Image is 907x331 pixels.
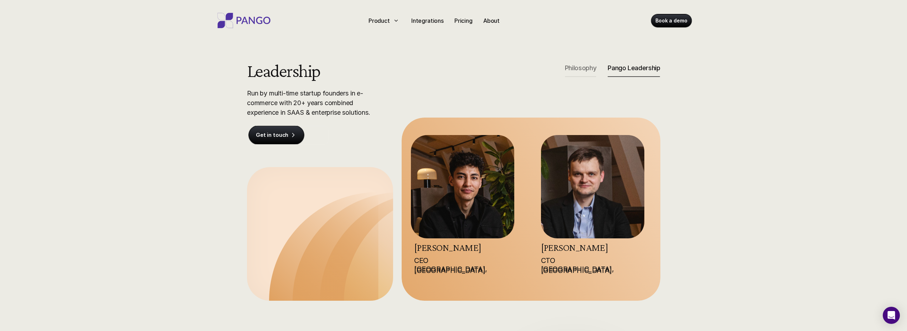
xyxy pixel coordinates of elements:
p: Book a demo [655,17,687,24]
p: Pricing [454,16,473,25]
p: Philosophy [565,64,596,72]
p: Get in touch [256,131,288,139]
a: CTO [541,256,555,265]
a: Get in touch [249,126,304,144]
a: Book a demo [651,14,691,27]
p: Pango Leadership [608,64,660,72]
a: CEO [414,256,428,265]
p: About [483,16,500,25]
h2: Leadership [247,61,400,80]
a: [PERSON_NAME] [541,242,608,253]
div: Open Intercom Messenger [883,307,900,324]
a: Pricing [452,15,475,26]
p: Integrations [411,16,444,25]
a: [GEOGRAPHIC_DATA], [GEOGRAPHIC_DATA] [541,265,615,275]
a: About [480,15,503,26]
a: [PERSON_NAME] [414,242,481,253]
a: [GEOGRAPHIC_DATA], [GEOGRAPHIC_DATA] [414,265,489,275]
a: Integrations [408,15,447,26]
p: Product [369,16,390,25]
p: Run by multi-time startup founders in e-commerce with 20+ years combined experience in SAAS & ent... [247,88,390,117]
